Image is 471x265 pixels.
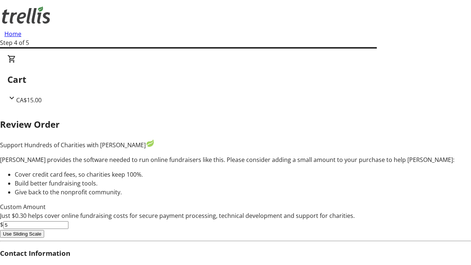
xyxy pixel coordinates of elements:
li: Cover credit card fees, so charities keep 100%. [15,170,471,179]
li: Build better fundraising tools. [15,179,471,188]
li: Give back to the nonprofit community. [15,188,471,197]
div: CartCA$15.00 [7,54,464,105]
h2: Cart [7,73,464,86]
span: CA$15.00 [16,96,42,104]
